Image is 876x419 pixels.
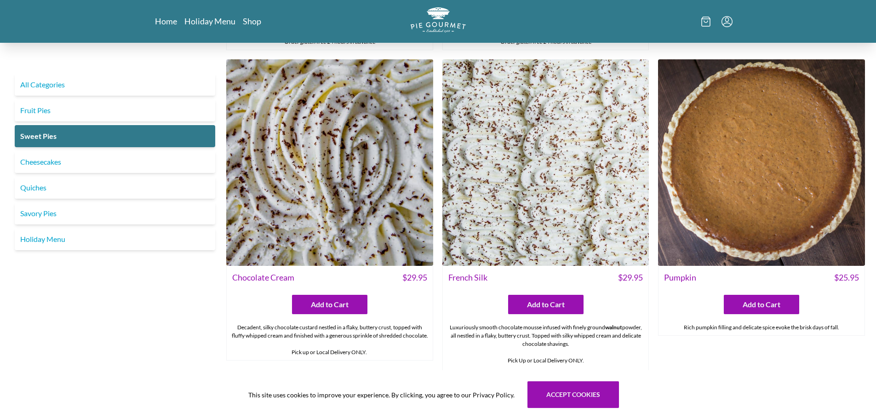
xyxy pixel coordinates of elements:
[527,381,619,408] button: Accept cookies
[658,59,865,266] img: Pumpkin
[15,125,215,147] a: Sweet Pies
[658,320,865,335] div: Rich pumpkin filling and delicate spice evoke the brisk days of fall.
[243,16,261,27] a: Shop
[15,177,215,199] a: Quiches
[226,59,433,266] img: Chocolate Cream
[443,320,649,385] div: Luxuriously smooth chocolate mousse infused with finely ground powder, all nestled in a flaky, bu...
[724,295,799,314] button: Add to Cart
[442,59,649,266] img: French Silk
[15,74,215,96] a: All Categories
[184,16,235,27] a: Holiday Menu
[834,271,859,284] span: $ 25.95
[664,271,696,284] span: Pumpkin
[232,271,294,284] span: Chocolate Cream
[411,7,466,35] a: Logo
[15,228,215,250] a: Holiday Menu
[292,295,367,314] button: Add to Cart
[227,320,433,360] div: Decadent, silky chocolate custard nestled in a flaky, buttery crust, topped with fluffy whipped c...
[15,202,215,224] a: Savory Pies
[15,151,215,173] a: Cheesecakes
[15,99,215,121] a: Fruit Pies
[248,390,515,400] span: This site uses cookies to improve your experience. By clicking, you agree to our Privacy Policy.
[155,16,177,27] a: Home
[402,271,427,284] span: $ 29.95
[743,299,780,310] span: Add to Cart
[605,324,622,331] strong: walnut
[721,16,733,27] button: Menu
[618,271,643,284] span: $ 29.95
[498,38,593,45] em: *Order gluten free 24 hours in advance*
[311,299,349,310] span: Add to Cart
[448,271,487,284] span: French Silk
[508,295,584,314] button: Add to Cart
[527,299,565,310] span: Add to Cart
[282,38,377,45] em: *Order gluten free 24 hours in advance*
[411,7,466,33] img: logo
